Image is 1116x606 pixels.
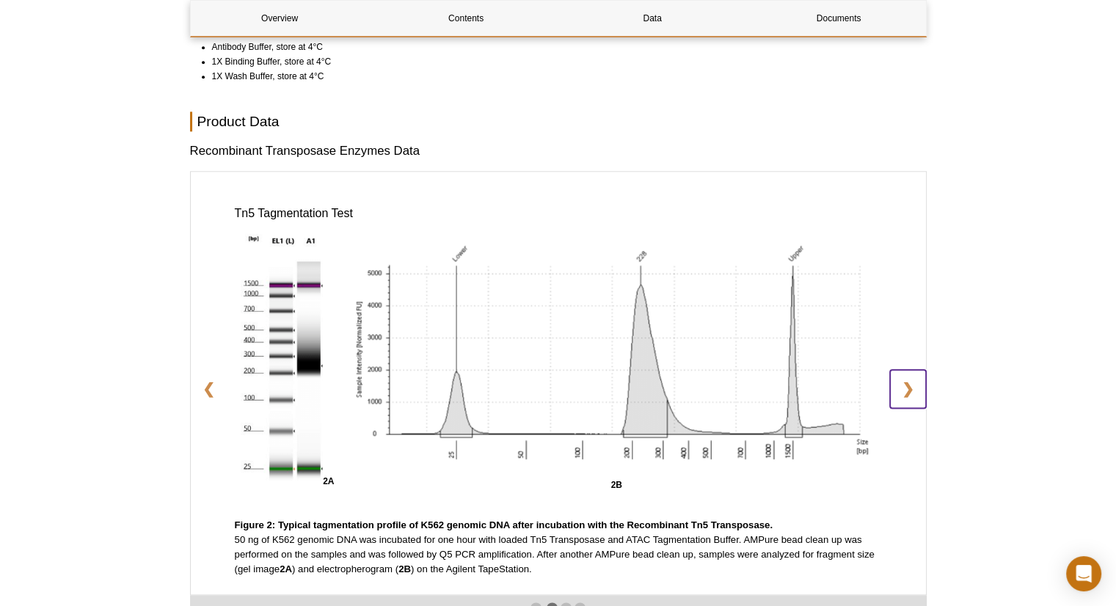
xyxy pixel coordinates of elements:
h3: Tn5 Tagmentation Test [235,205,882,222]
a: ❮ [191,370,227,408]
a: Contents [377,1,555,36]
img: Histone H3 PTM Multiplex Data of Histone Abundance in Mouse Tissue. [241,233,323,483]
img: Histone H3 PTM Multiplex Data of Histone Abundance in Mouse Tissue. [351,233,881,473]
a: Data [564,1,742,36]
strong: 2A [323,475,334,486]
li: Antibody Buffer, store at 4°C [212,40,913,54]
strong: 2B [398,563,411,574]
h3: Recombinant Transposase Enzymes Data [190,142,927,160]
strong: 2B [611,480,622,490]
div: Open Intercom Messenger [1066,556,1101,591]
li: 1X Binding Buffer, store at 4°C [212,54,913,69]
strong: 2A [280,563,292,574]
a: ❯ [890,370,926,408]
strong: Figure 2: Typical tagmentation profile of K562 genomic DNA after incubation with the Recombinant ... [235,519,773,530]
a: Documents [750,1,928,36]
p: 50 ng of K562 genomic DNA was incubated for one hour with loaded Tn5 Transposase and ATAC Tagment... [235,518,882,577]
a: Overview [191,1,369,36]
h2: Product Data [190,112,927,131]
li: 1X Wash Buffer, store at 4°C [212,69,913,84]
